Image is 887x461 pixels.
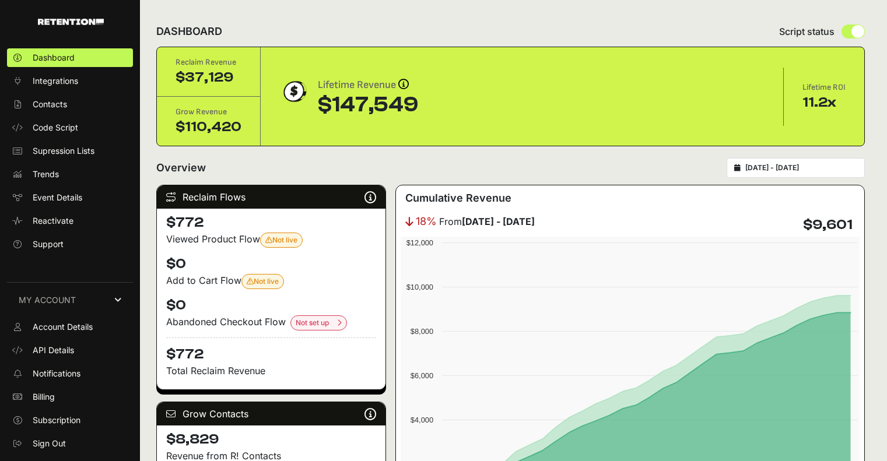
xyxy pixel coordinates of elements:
[33,321,93,333] span: Account Details
[7,318,133,336] a: Account Details
[802,82,846,93] div: Lifetime ROI
[166,273,376,289] div: Add to Cart Flow
[779,24,835,38] span: Script status
[156,160,206,176] h2: Overview
[38,19,104,25] img: Retention.com
[33,168,59,180] span: Trends
[166,430,376,449] h4: $8,829
[176,57,241,68] div: Reclaim Revenue
[406,283,433,291] text: $10,000
[166,232,376,248] div: Viewed Product Flow
[7,212,133,230] a: Reactivate
[411,327,433,336] text: $8,000
[33,145,94,157] span: Supression Lists
[157,402,385,425] div: Grow Contacts
[19,294,76,306] span: MY ACCOUNT
[33,192,82,203] span: Event Details
[265,235,297,244] span: Not live
[802,93,846,112] div: 11.2x
[33,238,64,250] span: Support
[166,213,376,232] h4: $772
[7,388,133,406] a: Billing
[33,344,74,356] span: API Details
[416,213,437,230] span: 18%
[318,77,418,93] div: Lifetime Revenue
[33,98,67,110] span: Contacts
[166,364,376,378] p: Total Reclaim Revenue
[166,255,376,273] h4: $0
[7,411,133,430] a: Subscription
[33,438,66,449] span: Sign Out
[33,368,80,379] span: Notifications
[33,122,78,133] span: Code Script
[176,106,241,118] div: Grow Revenue
[7,142,133,160] a: Supression Lists
[462,216,535,227] strong: [DATE] - [DATE]
[157,185,385,209] div: Reclaim Flows
[411,371,433,380] text: $6,000
[439,214,535,228] span: From
[176,118,241,136] div: $110,420
[33,75,78,87] span: Integrations
[803,216,853,234] h4: $9,601
[166,337,376,364] h4: $772
[7,95,133,114] a: Contacts
[33,52,75,64] span: Dashboard
[7,48,133,67] a: Dashboard
[7,118,133,137] a: Code Script
[166,296,376,315] h4: $0
[7,282,133,318] a: MY ACCOUNT
[156,23,222,40] h2: DASHBOARD
[166,315,376,330] div: Abandoned Checkout Flow
[33,391,55,403] span: Billing
[7,364,133,383] a: Notifications
[33,414,80,426] span: Subscription
[318,93,418,117] div: $147,549
[7,235,133,254] a: Support
[7,341,133,360] a: API Details
[7,72,133,90] a: Integrations
[279,77,308,106] img: dollar-coin-05c43ed7efb7bc0c12610022525b4bbbb207c7efeef5aecc26f025e68dcafac9.png
[7,188,133,207] a: Event Details
[406,238,433,247] text: $12,000
[33,215,73,227] span: Reactivate
[7,434,133,453] a: Sign Out
[176,68,241,87] div: $37,129
[7,165,133,184] a: Trends
[405,190,511,206] h3: Cumulative Revenue
[247,277,279,286] span: Not live
[411,416,433,424] text: $4,000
